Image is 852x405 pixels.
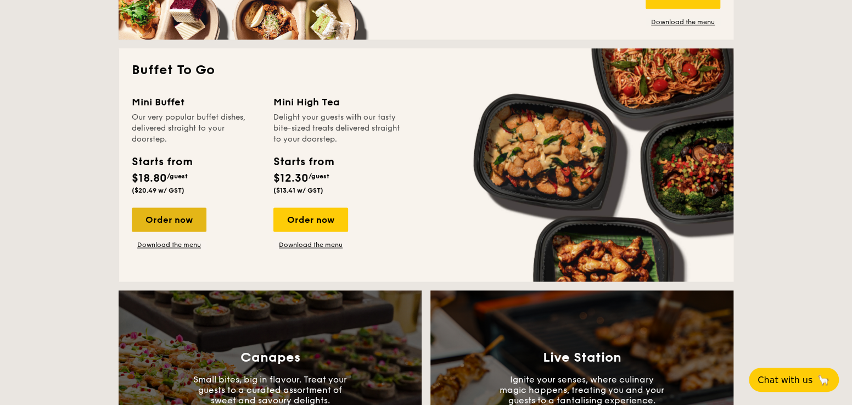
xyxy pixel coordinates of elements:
div: Mini High Tea [273,94,402,110]
h3: Live Station [543,350,621,365]
div: Mini Buffet [132,94,260,110]
div: Starts from [273,154,333,170]
span: 🦙 [817,374,830,386]
span: Chat with us [758,375,812,385]
div: Our very popular buffet dishes, delivered straight to your doorstep. [132,112,260,145]
div: Order now [132,207,206,232]
span: /guest [309,172,329,180]
span: /guest [167,172,188,180]
span: $12.30 [273,172,309,185]
a: Download the menu [132,240,206,249]
h3: Canapes [240,350,300,365]
div: Delight your guests with our tasty bite-sized treats delivered straight to your doorstep. [273,112,402,145]
div: Order now [273,207,348,232]
button: Chat with us🦙 [749,368,839,392]
h2: Buffet To Go [132,61,720,79]
a: Download the menu [273,240,348,249]
span: ($20.49 w/ GST) [132,187,184,194]
span: ($13.41 w/ GST) [273,187,323,194]
a: Download the menu [646,18,720,26]
span: $18.80 [132,172,167,185]
div: Starts from [132,154,192,170]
